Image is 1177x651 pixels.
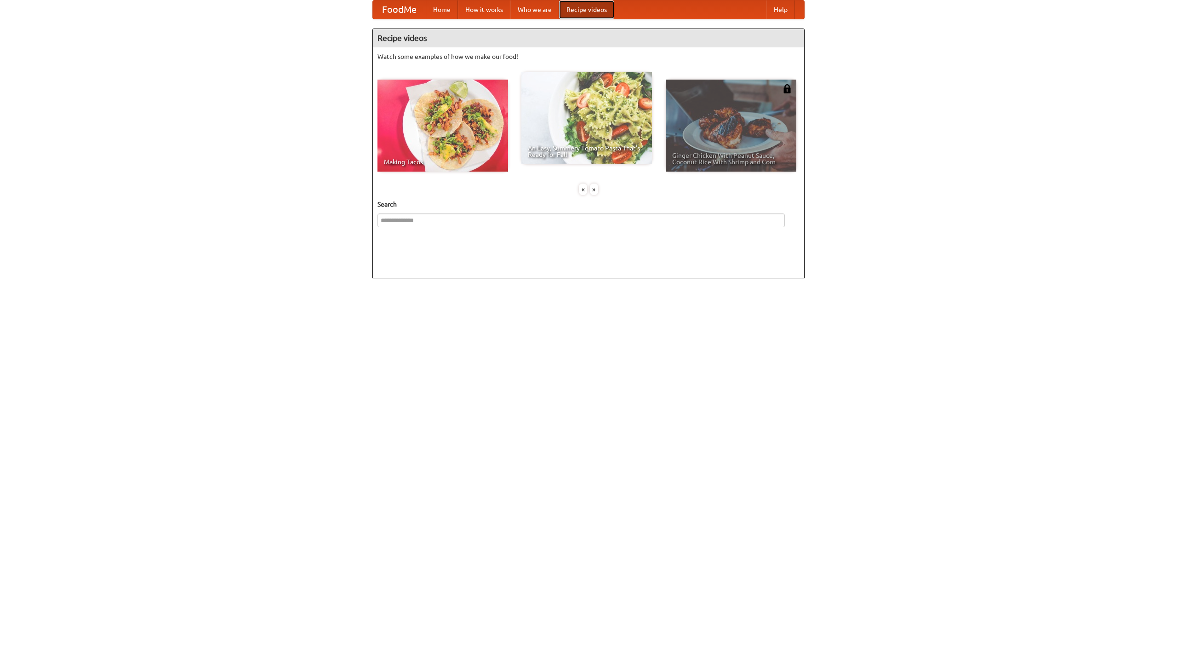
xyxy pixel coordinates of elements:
a: Making Tacos [377,80,508,172]
img: 483408.png [783,84,792,93]
h5: Search [377,200,800,209]
a: An Easy, Summery Tomato Pasta That's Ready for Fall [521,72,652,164]
a: FoodMe [373,0,426,19]
a: How it works [458,0,510,19]
div: « [579,184,587,195]
a: Who we are [510,0,559,19]
a: Recipe videos [559,0,614,19]
h4: Recipe videos [373,29,804,47]
span: Making Tacos [384,159,502,165]
div: » [590,184,598,195]
span: An Easy, Summery Tomato Pasta That's Ready for Fall [528,145,646,158]
p: Watch some examples of how we make our food! [377,52,800,61]
a: Help [766,0,795,19]
a: Home [426,0,458,19]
